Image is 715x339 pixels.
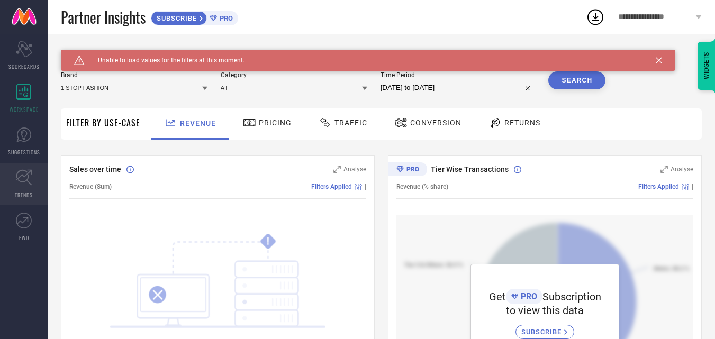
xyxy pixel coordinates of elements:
tspan: ! [267,235,269,248]
span: Partner Insights [61,6,146,28]
span: Pricing [259,118,292,127]
span: Time Period [381,71,536,79]
span: Revenue (% share) [396,183,448,190]
span: Returns [504,118,540,127]
span: to view this data [506,304,584,317]
svg: Zoom [333,166,341,173]
span: Filters Applied [311,183,352,190]
span: FWD [19,234,29,242]
span: Revenue (Sum) [69,183,112,190]
span: PRO [217,14,233,22]
span: Revenue [180,119,216,127]
span: Brand [61,71,207,79]
a: SUBSCRIBEPRO [151,8,238,25]
span: | [365,183,366,190]
span: Traffic [334,118,367,127]
input: Select time period [381,81,536,94]
span: SCORECARDS [8,62,40,70]
span: PRO [518,291,537,301]
span: Analyse [671,166,693,173]
span: Conversion [410,118,461,127]
svg: Zoom [660,166,668,173]
span: Tier Wise Transactions [431,165,509,173]
span: TRENDS [15,191,33,199]
a: SUBSCRIBE [515,317,574,339]
span: Subscription [542,290,601,303]
span: SUBSCRIBE [521,328,564,336]
div: Open download list [586,7,605,26]
span: Filters Applied [638,183,679,190]
span: Sales over time [69,165,121,173]
span: SUBSCRIBE [151,14,200,22]
span: Analyse [343,166,366,173]
div: Premium [388,162,427,178]
span: Unable to load values for the filters at this moment. [85,57,245,64]
span: WORKSPACE [10,105,39,113]
span: SYSTEM WORKSPACE [61,50,134,58]
span: Get [489,290,506,303]
span: | [692,183,693,190]
span: SUGGESTIONS [8,148,40,156]
span: Category [221,71,367,79]
button: Search [548,71,605,89]
span: Filter By Use-Case [66,116,140,129]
